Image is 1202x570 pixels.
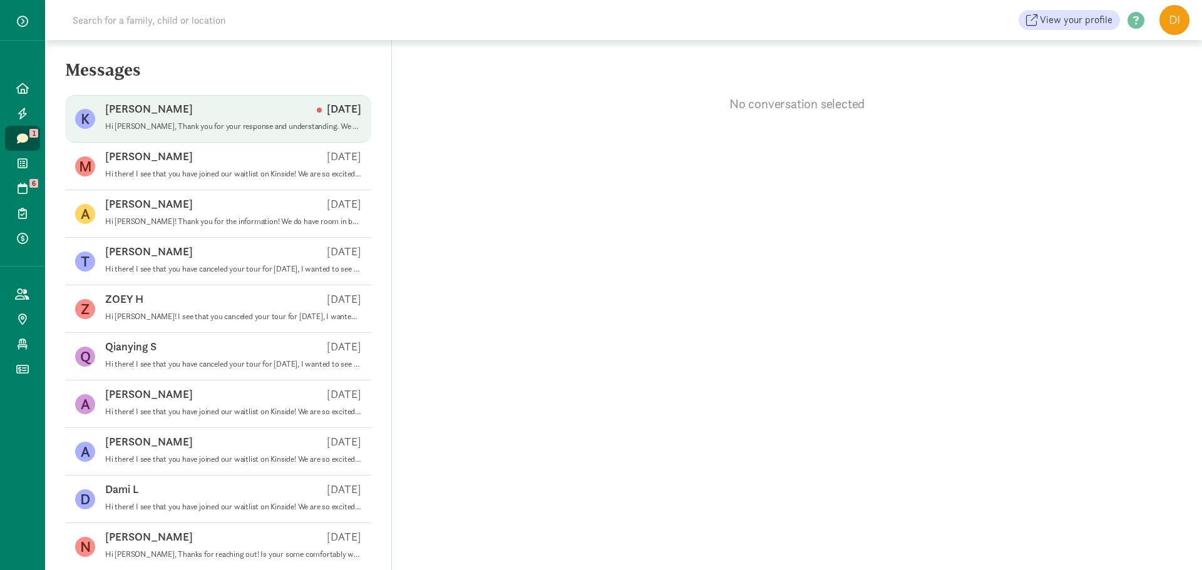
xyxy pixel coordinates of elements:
a: 1 [5,126,40,151]
p: [PERSON_NAME] [105,196,193,211]
p: Hi there! I see that you have canceled your tour for [DATE], I wanted to see if you were interest... [105,264,361,274]
p: Hi there! I see that you have canceled your tour for [DATE], I wanted to see if you were interest... [105,359,361,369]
a: View your profile [1019,10,1120,30]
p: [DATE] [327,482,361,497]
p: [PERSON_NAME] [105,244,193,259]
h5: Messages [45,60,391,90]
figure: Q [75,347,95,367]
p: [DATE] [327,149,361,164]
figure: D [75,489,95,509]
p: [PERSON_NAME] [105,529,193,544]
p: [DATE] [327,529,361,544]
input: Search for a family, child or location [65,8,416,33]
a: 6 [5,176,40,201]
p: [PERSON_NAME] [105,434,193,449]
p: Dami L [105,482,138,497]
span: View your profile [1040,13,1112,28]
p: Hi [PERSON_NAME], Thanks for reaching out! Is your some comfortably walking? This is how we are a... [105,549,361,559]
p: Hi there! I see that you have joined our waitlist on Kinside! We are so excited that you would li... [105,454,361,464]
p: Hi there! I see that you have joined our waitlist on Kinside! We are so excited that you would li... [105,169,361,179]
figure: A [75,204,95,224]
figure: M [75,156,95,176]
p: [DATE] [327,244,361,259]
span: 1 [29,129,38,138]
figure: K [75,109,95,129]
figure: Z [75,299,95,319]
figure: N [75,537,95,557]
p: ZOEY H [105,292,143,307]
p: [DATE] [327,434,361,449]
figure: T [75,252,95,272]
p: [DATE] [327,387,361,402]
p: Hi there! I see that you have joined our waitlist on Kinside! We are so excited that you would li... [105,407,361,417]
p: [PERSON_NAME] [105,149,193,164]
p: [PERSON_NAME] [105,101,193,116]
p: Hi there! I see that you have joined our waitlist on Kinside! We are so excited that you want to ... [105,502,361,512]
p: [PERSON_NAME] [105,387,193,402]
figure: A [75,442,95,462]
p: [DATE] [327,339,361,354]
figure: A [75,394,95,414]
p: No conversation selected [392,95,1202,113]
p: Hi [PERSON_NAME]! I see that you canceled your tour for [DATE], I wanted to see if you were inter... [105,312,361,322]
p: Hi [PERSON_NAME]! Thank you for the information! We do have room in both our Infant 1 and Infant ... [105,216,361,226]
p: Qianying S [105,339,157,354]
p: [DATE] [317,101,361,116]
p: [DATE] [327,292,361,307]
span: 6 [29,179,38,188]
p: Hi [PERSON_NAME], Thank you for your response and understanding. We have booked a tour on [DATE] ... [105,121,361,131]
p: [DATE] [327,196,361,211]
